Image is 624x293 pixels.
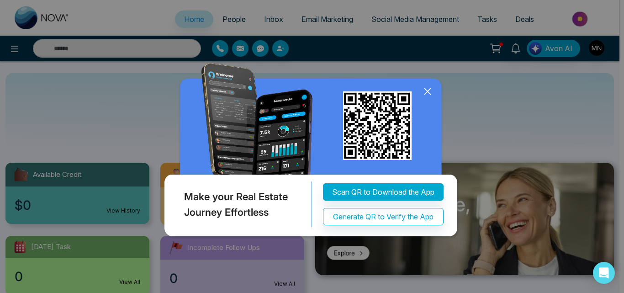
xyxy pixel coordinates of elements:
[593,262,615,284] div: Open Intercom Messenger
[162,181,312,227] div: Make your Real Estate Journey Effortless
[323,208,444,225] button: Generate QR to Verify the App
[343,91,412,160] img: qr_for_download_app.png
[162,63,462,241] img: QRModal
[323,183,444,201] button: Scan QR to Download the App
